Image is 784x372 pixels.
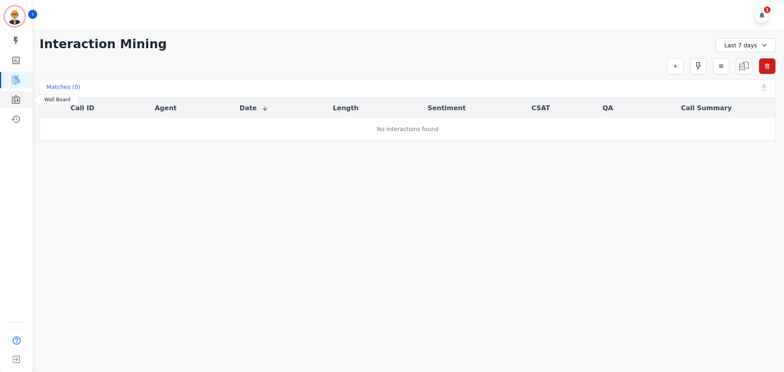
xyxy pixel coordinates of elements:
div: Last 7 days [715,38,776,52]
div: 1 [764,7,771,13]
button: Call ID [71,103,94,113]
button: Call Summary [681,103,732,113]
img: Bordered avatar [5,7,24,26]
div: No interactions found [377,125,439,133]
button: QA [602,103,613,113]
button: Sentiment [428,103,465,113]
button: Date [239,103,268,113]
button: Agent [155,103,177,113]
div: Matches ( 0 ) [47,83,80,94]
button: CSAT [531,103,550,113]
button: Length [333,103,359,113]
h1: Interaction Mining [40,37,167,51]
